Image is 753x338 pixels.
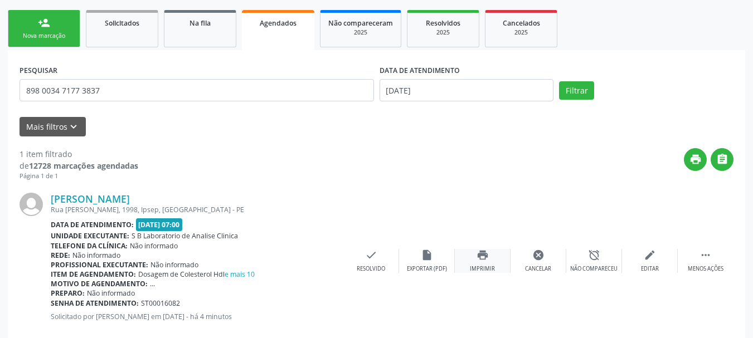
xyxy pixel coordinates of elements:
div: 2025 [415,28,471,37]
input: Selecione um intervalo [380,79,554,101]
a: [PERSON_NAME] [51,193,130,205]
div: 2025 [328,28,393,37]
i: insert_drive_file [421,249,433,261]
i: alarm_off [588,249,600,261]
span: Solicitados [105,18,139,28]
div: Não compareceu [570,265,618,273]
span: Não informado [87,288,135,298]
div: Nova marcação [16,32,72,40]
img: img [20,193,43,216]
div: Rua [PERSON_NAME], 1998, Ipsep, [GEOGRAPHIC_DATA] - PE [51,205,343,214]
span: [DATE] 07:00 [136,218,183,231]
button: print [684,148,707,171]
span: ST00016082 [141,298,180,308]
span: Dosagem de Colesterol Hdl [138,270,255,279]
label: PESQUISAR [20,62,57,79]
b: Item de agendamento: [51,270,136,279]
div: 1 item filtrado [20,148,138,160]
div: Editar [641,265,659,273]
button:  [711,148,733,171]
label: DATA DE ATENDIMENTO [380,62,460,79]
div: Menos ações [688,265,723,273]
b: Preparo: [51,288,85,298]
span: Resolvidos [426,18,460,28]
div: Resolvido [357,265,385,273]
span: Na fila [190,18,211,28]
div: Cancelar [525,265,551,273]
div: Página 1 de 1 [20,172,138,181]
div: de [20,160,138,172]
b: Telefone da clínica: [51,241,128,251]
i: edit [644,249,656,261]
b: Senha de atendimento: [51,298,139,308]
div: 2025 [493,28,549,37]
i: check [365,249,377,261]
strong: 12728 marcações agendadas [29,160,138,171]
button: Mais filtroskeyboard_arrow_down [20,117,86,136]
p: Solicitado por [PERSON_NAME] em [DATE] - há 4 minutos [51,312,343,321]
i:  [716,153,728,165]
b: Data de atendimento: [51,220,134,229]
div: Imprimir [470,265,495,273]
i: keyboard_arrow_down [67,121,80,133]
span: Agendados [260,18,297,28]
b: Rede: [51,251,70,260]
span: ... [150,279,155,288]
span: Não informado [130,241,178,251]
i: print [477,249,489,261]
b: Unidade executante: [51,231,129,241]
span: Não informado [150,260,198,270]
input: Nome, CNS [20,79,374,101]
b: Profissional executante: [51,260,148,270]
span: S B Laboratorio de Analise Clinica [132,231,238,241]
span: Cancelados [503,18,540,28]
button: Filtrar [559,81,594,100]
span: Não compareceram [328,18,393,28]
div: person_add [38,17,50,29]
span: Não informado [72,251,120,260]
a: e mais 10 [225,270,255,279]
i: print [689,153,702,165]
i:  [699,249,712,261]
div: Exportar (PDF) [407,265,447,273]
b: Motivo de agendamento: [51,279,148,288]
i: cancel [532,249,545,261]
